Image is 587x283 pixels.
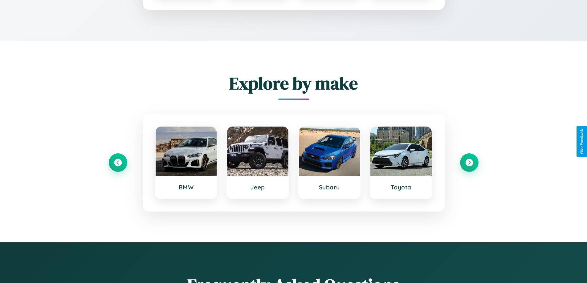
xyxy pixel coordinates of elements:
[305,184,354,191] h3: Subaru
[109,71,479,95] h2: Explore by make
[377,184,426,191] h3: Toyota
[162,184,211,191] h3: BMW
[233,184,282,191] h3: Jeep
[580,129,584,154] div: Give Feedback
